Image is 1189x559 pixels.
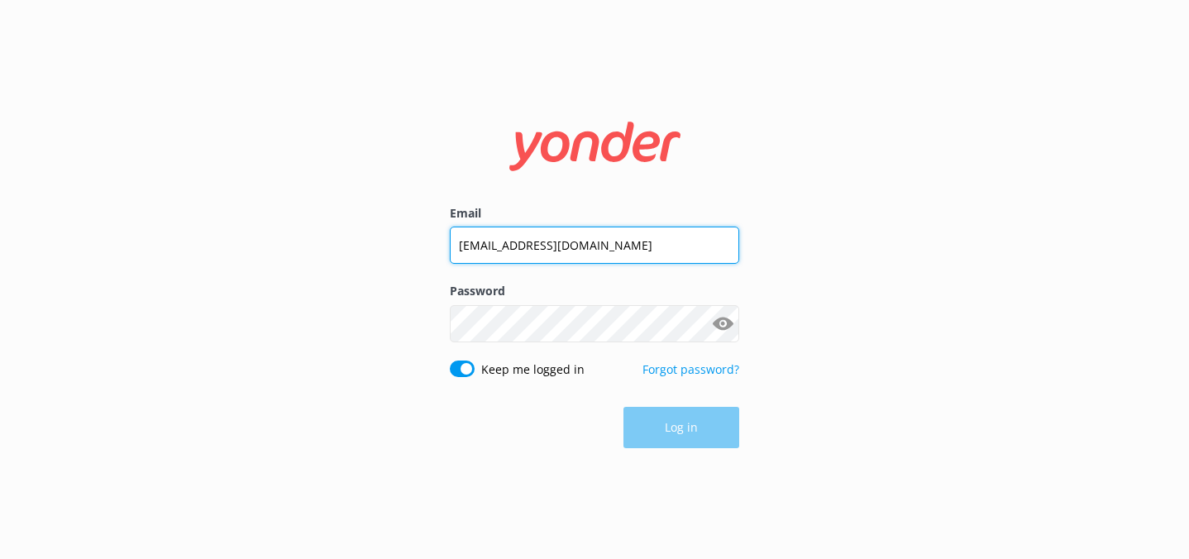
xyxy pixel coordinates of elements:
[706,307,739,340] button: Show password
[450,282,739,300] label: Password
[450,227,739,264] input: user@emailaddress.com
[450,204,739,222] label: Email
[642,361,739,377] a: Forgot password?
[481,361,585,379] label: Keep me logged in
